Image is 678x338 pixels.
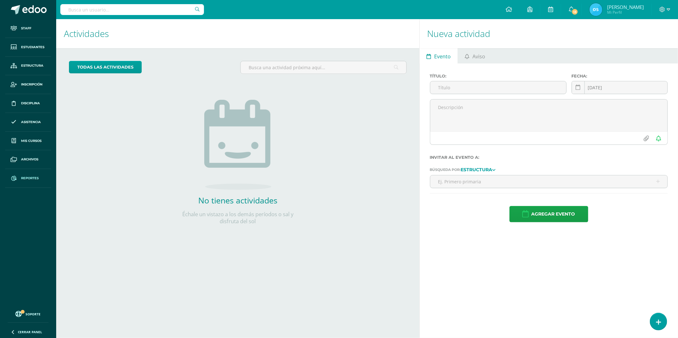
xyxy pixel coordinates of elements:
[174,195,302,206] h2: No tienes actividades
[572,81,667,94] input: Fecha de entrega
[21,82,42,87] span: Inscripción
[5,150,51,169] a: Archivos
[18,330,42,334] span: Cerrar panel
[21,101,40,106] span: Disciplina
[69,61,142,73] a: todas las Actividades
[174,211,302,225] p: Échale un vistazo a los demás períodos o sal y disfruta del sol
[5,94,51,113] a: Disciplina
[26,312,41,316] span: Soporte
[5,113,51,132] a: Asistencia
[607,10,644,15] span: Mi Perfil
[472,49,485,64] span: Aviso
[5,75,51,94] a: Inscripción
[21,63,43,68] span: Estructura
[420,48,458,63] a: Evento
[572,74,668,78] label: Fecha:
[5,132,51,151] a: Mis cursos
[430,81,566,94] input: Título
[64,19,412,48] h1: Actividades
[21,157,38,162] span: Archivos
[8,309,49,318] a: Soporte
[430,155,668,160] label: Invitar al evento a:
[427,19,670,48] h1: Nueva actividad
[21,138,41,143] span: Mis cursos
[5,38,51,57] a: Estudiantes
[590,3,602,16] img: 070b477f6933f8ce66674da800cc5d3f.png
[434,49,451,64] span: Evento
[430,175,667,188] input: Ej. Primero primaria
[21,120,41,125] span: Asistencia
[21,26,31,31] span: Staff
[571,8,578,15] span: 13
[5,19,51,38] a: Staff
[241,61,406,74] input: Busca una actividad próxima aquí...
[21,45,44,50] span: Estudiantes
[430,168,461,172] span: Búsqueda por:
[461,167,496,172] a: Estructura
[60,4,204,15] input: Busca un usuario...
[204,100,271,190] img: no_activities.png
[5,57,51,76] a: Estructura
[458,48,492,63] a: Aviso
[5,169,51,188] a: Reportes
[509,206,588,222] button: Agregar evento
[607,4,644,10] span: [PERSON_NAME]
[461,167,493,173] strong: Estructura
[430,74,567,78] label: Título:
[21,176,39,181] span: Reportes
[531,206,575,222] span: Agregar evento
